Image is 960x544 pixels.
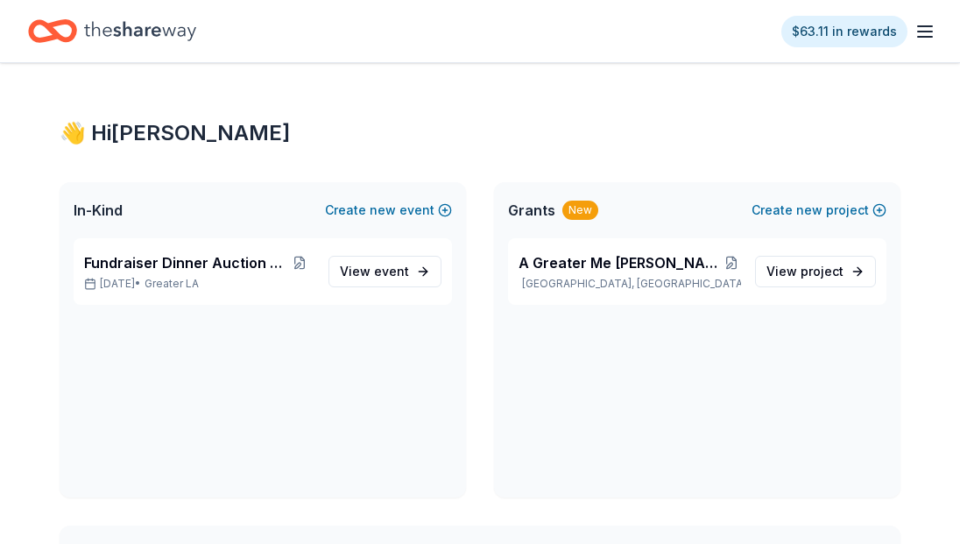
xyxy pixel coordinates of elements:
span: Grants [508,200,555,221]
span: event [374,264,409,279]
button: Createnewevent [325,200,452,221]
span: View [766,261,844,282]
span: Greater LA [145,277,199,291]
button: Createnewproject [752,200,886,221]
div: 👋 Hi [PERSON_NAME] [60,119,900,147]
span: View [340,261,409,282]
span: Fundraiser Dinner Auction & Raffle [84,252,286,273]
div: New [562,201,598,220]
span: new [796,200,822,221]
span: new [370,200,396,221]
a: Home [28,11,196,52]
span: A Greater Me [PERSON_NAME] Youth Empowerment [519,252,721,273]
p: [DATE] • [84,277,314,291]
a: $63.11 in rewards [781,16,907,47]
p: [GEOGRAPHIC_DATA], [GEOGRAPHIC_DATA] [519,277,741,291]
span: project [801,264,844,279]
a: View project [755,256,876,287]
a: View event [328,256,441,287]
span: In-Kind [74,200,123,221]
